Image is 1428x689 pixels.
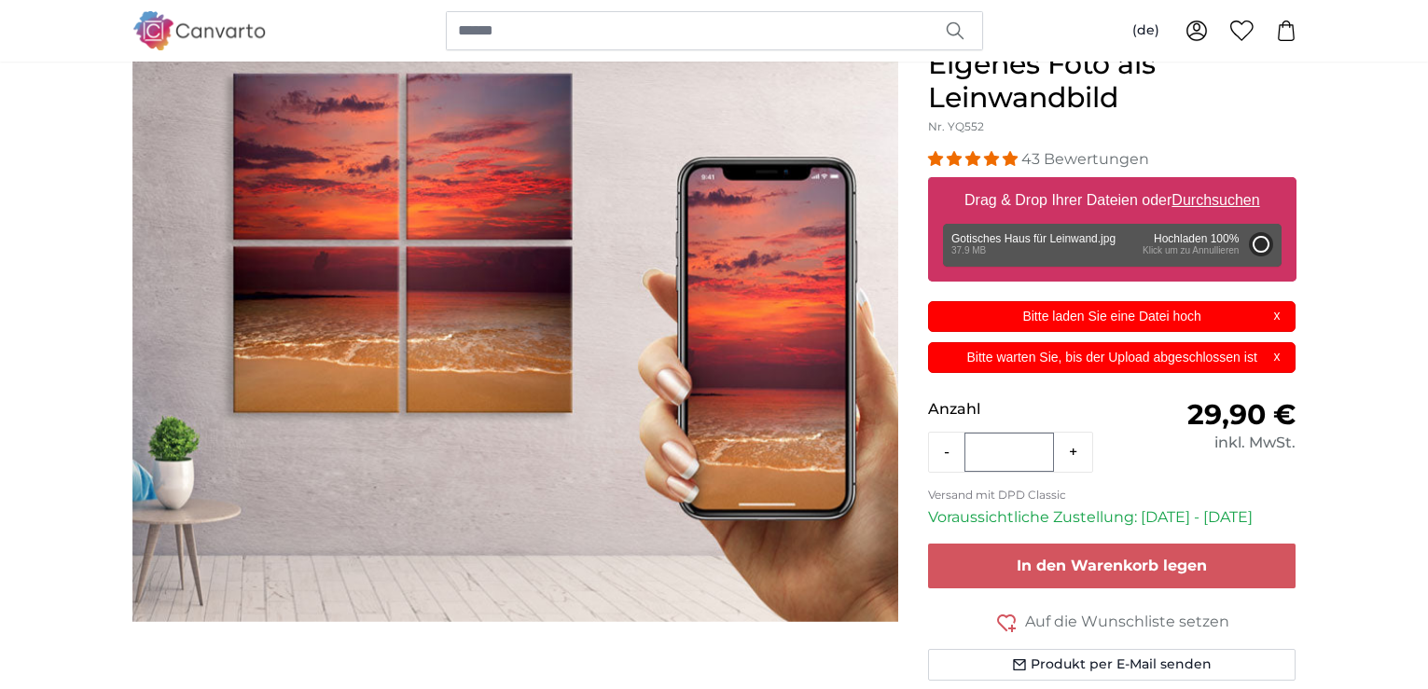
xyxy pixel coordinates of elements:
[929,434,964,471] button: -
[132,48,898,622] img: personalised-canvas-print
[939,307,1284,326] p: Bitte laden Sie eine Datei hoch
[1172,192,1259,208] u: Durchsuchen
[1017,557,1207,574] span: In den Warenkorb legen
[132,48,898,622] div: 1 of 1
[928,342,1296,373] div: Bitte warten Sie, bis der Upload abgeschlossen ist
[1187,397,1296,432] span: 29,90 €
[928,544,1296,588] button: In den Warenkorb legen
[1025,611,1229,633] span: Auf die Wunschliste setzen
[928,506,1296,529] p: Voraussichtliche Zustellung: [DATE] - [DATE]
[928,611,1296,634] button: Auf die Wunschliste setzen
[928,649,1296,681] button: Produkt per E-Mail senden
[928,150,1021,168] span: 4.98 stars
[928,398,1112,420] p: Anzahl
[928,48,1296,115] h1: Eigenes Foto als Leinwandbild
[1021,150,1149,168] span: 43 Bewertungen
[1117,14,1174,48] button: (de)
[1112,432,1296,454] div: inkl. MwSt.
[1054,434,1092,471] button: +
[132,11,267,49] img: Canvarto
[957,182,1268,219] label: Drag & Drop Ihrer Dateien oder
[939,348,1284,367] p: Bitte warten Sie, bis der Upload abgeschlossen ist
[928,301,1296,332] div: Bitte laden Sie eine Datei hoch
[928,119,984,133] span: Nr. YQ552
[928,488,1296,503] p: Versand mit DPD Classic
